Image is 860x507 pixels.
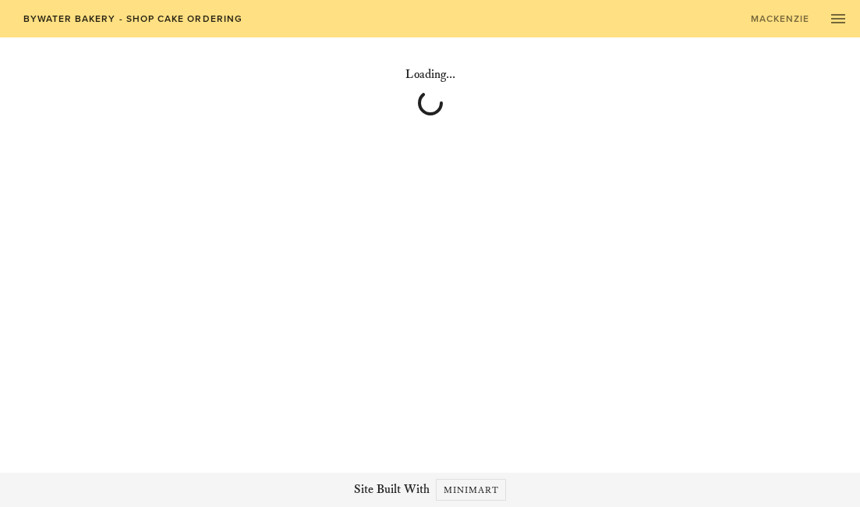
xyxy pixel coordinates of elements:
[443,484,500,496] span: Minimart
[740,8,819,30] a: MacKenzie
[354,480,430,499] span: Site Built With
[750,13,810,24] span: MacKenzie
[12,8,252,30] a: Bywater Bakery - Shop Cake Ordering
[436,479,507,501] a: Minimart
[108,66,753,84] h4: Loading...
[22,13,242,24] span: Bywater Bakery - Shop Cake Ordering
